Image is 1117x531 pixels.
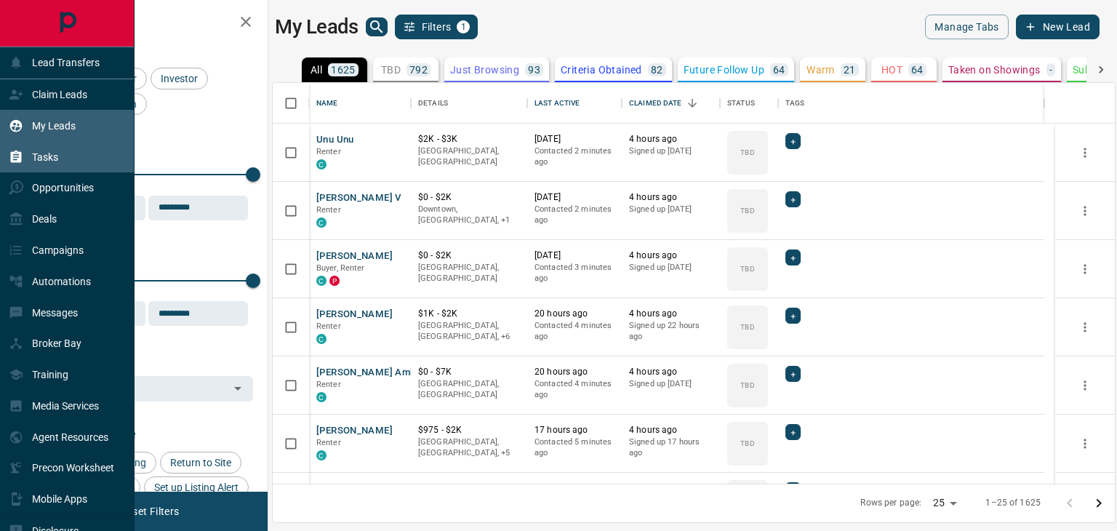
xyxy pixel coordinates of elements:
[790,134,796,148] span: +
[316,392,327,402] div: condos.ca
[316,366,441,380] button: [PERSON_NAME] Ambeskar
[1074,200,1096,222] button: more
[160,452,241,474] div: Return to Site
[629,436,713,459] p: Signed up 17 hours ago
[785,308,801,324] div: +
[418,308,520,320] p: $1K - $2K
[418,436,520,459] p: East York, Etobicoke, North York, Ottawa East, Toronto
[790,250,796,265] span: +
[790,483,796,498] span: +
[316,334,327,344] div: condos.ca
[316,438,341,447] span: Renter
[785,191,801,207] div: +
[629,83,682,124] div: Claimed Date
[740,322,754,332] p: TBD
[1049,65,1052,75] p: -
[740,380,754,391] p: TBD
[316,83,338,124] div: Name
[629,249,713,262] p: 4 hours ago
[535,378,614,401] p: Contacted 4 minutes ago
[790,192,796,207] span: +
[316,482,393,496] button: [PERSON_NAME]
[381,65,401,75] p: TBD
[790,308,796,323] span: +
[1016,15,1100,39] button: New Lead
[535,204,614,226] p: Contacted 2 minutes ago
[316,263,365,273] span: Buyer, Renter
[740,438,754,449] p: TBD
[911,65,924,75] p: 64
[629,262,713,274] p: Signed up [DATE]
[535,366,614,378] p: 20 hours ago
[1074,375,1096,396] button: more
[727,83,755,124] div: Status
[806,65,835,75] p: Warm
[1074,433,1096,455] button: more
[418,424,520,436] p: $975 - $2K
[881,65,902,75] p: HOT
[316,191,402,205] button: [PERSON_NAME] V
[629,191,713,204] p: 4 hours ago
[1074,142,1096,164] button: more
[860,497,921,509] p: Rows per page:
[418,133,520,145] p: $2K - $3K
[629,482,713,495] p: 4 hours ago
[684,65,764,75] p: Future Follow Up
[418,249,520,262] p: $0 - $2K
[527,83,622,124] div: Last Active
[535,482,614,495] p: 15 hours ago
[535,83,580,124] div: Last Active
[418,145,520,168] p: [GEOGRAPHIC_DATA], [GEOGRAPHIC_DATA]
[629,320,713,343] p: Signed up 22 hours ago
[1074,258,1096,280] button: more
[418,204,520,226] p: Toronto
[418,191,520,204] p: $0 - $2K
[149,482,244,493] span: Set up Listing Alert
[651,65,663,75] p: 82
[111,499,188,524] button: Reset Filters
[773,65,785,75] p: 64
[790,425,796,439] span: +
[629,308,713,320] p: 4 hours ago
[331,65,356,75] p: 1625
[629,378,713,390] p: Signed up [DATE]
[535,436,614,459] p: Contacted 5 minutes ago
[316,424,393,438] button: [PERSON_NAME]
[156,73,203,84] span: Investor
[535,262,614,284] p: Contacted 3 minutes ago
[740,147,754,158] p: TBD
[316,205,341,215] span: Renter
[418,366,520,378] p: $0 - $7K
[785,133,801,149] div: +
[316,450,327,460] div: condos.ca
[535,133,614,145] p: [DATE]
[151,68,208,89] div: Investor
[395,15,479,39] button: Filters1
[785,424,801,440] div: +
[411,83,527,124] div: Details
[316,159,327,169] div: condos.ca
[409,65,428,75] p: 792
[528,65,540,75] p: 93
[785,482,801,498] div: +
[316,249,393,263] button: [PERSON_NAME]
[622,83,720,124] div: Claimed Date
[450,65,519,75] p: Just Browsing
[535,191,614,204] p: [DATE]
[629,133,713,145] p: 4 hours ago
[316,217,327,228] div: condos.ca
[275,15,359,39] h1: My Leads
[844,65,856,75] p: 21
[418,482,520,495] p: $1K - $2K
[165,457,236,468] span: Return to Site
[535,249,614,262] p: [DATE]
[418,262,520,284] p: [GEOGRAPHIC_DATA], [GEOGRAPHIC_DATA]
[329,276,340,286] div: property.ca
[309,83,411,124] div: Name
[785,249,801,265] div: +
[144,476,249,498] div: Set up Listing Alert
[629,424,713,436] p: 4 hours ago
[778,83,1044,124] div: Tags
[418,83,448,124] div: Details
[316,322,341,331] span: Renter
